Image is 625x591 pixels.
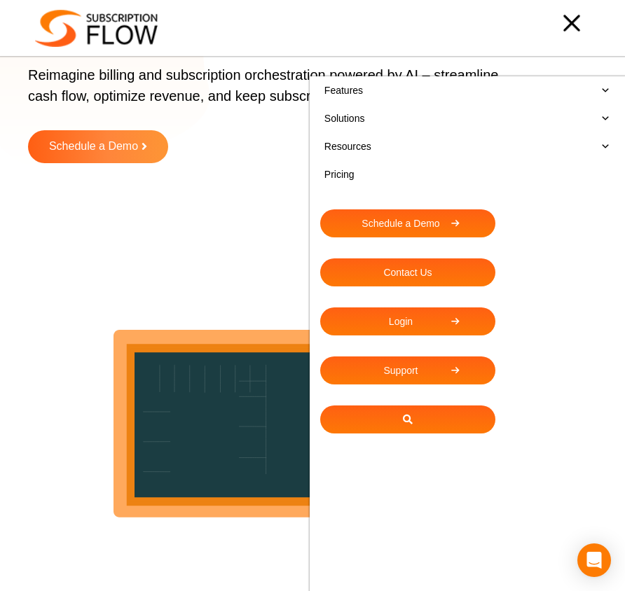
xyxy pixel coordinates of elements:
[324,141,371,152] span: Resources
[320,356,495,384] a: Support
[320,160,614,188] a: Pricing
[320,258,495,286] a: Contact Us
[320,76,614,104] a: Features
[320,104,614,132] a: Solutions
[320,307,495,335] a: Login
[577,543,611,577] div: Open Intercom Messenger
[320,209,495,237] a: Schedule a Demo
[324,113,365,124] span: Solutions
[320,132,614,160] a: Resources
[324,85,363,96] span: Features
